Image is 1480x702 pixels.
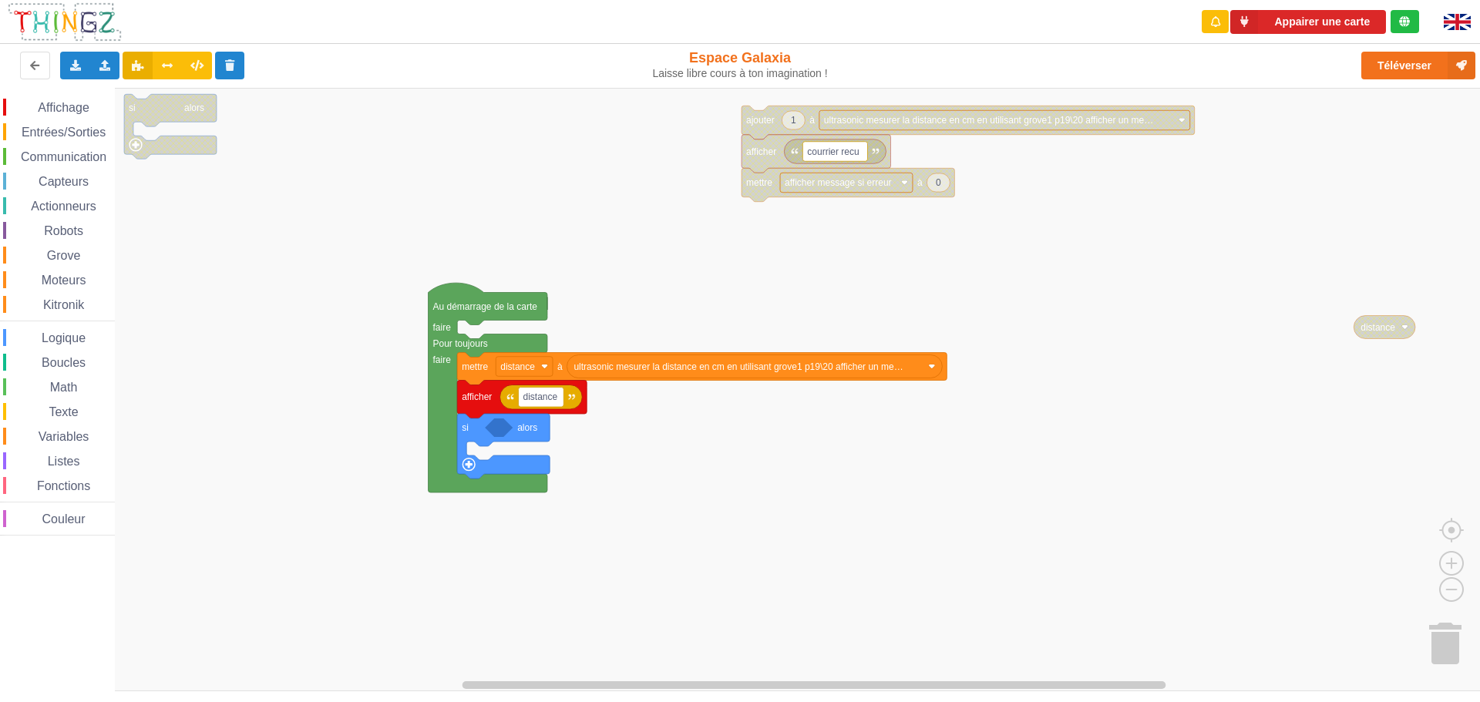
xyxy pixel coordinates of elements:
text: courrier recu [807,146,859,156]
text: ultrasonic mesurer la distance en cm en utilisant grove1 p19\20 afficher un me… [824,115,1153,126]
span: Texte [46,405,80,418]
span: Grove [45,249,83,262]
span: Math [48,381,80,394]
div: Espace Galaxia [611,49,869,80]
span: Logique [39,331,88,344]
button: Téléverser [1361,52,1475,79]
text: afficher [746,146,776,156]
text: à [917,177,923,188]
button: Appairer une carte [1230,10,1386,34]
span: Actionneurs [29,200,99,213]
text: faire [433,354,452,364]
img: gb.png [1444,14,1471,30]
span: Communication [18,150,109,163]
text: mettre [462,361,488,371]
text: si [462,422,469,433]
span: Kitronik [41,298,86,311]
span: Fonctions [35,479,92,492]
span: Robots [42,224,86,237]
text: à [809,115,815,126]
text: distance [523,391,558,402]
span: Boucles [39,356,88,369]
span: Couleur [40,512,88,526]
text: afficher message si erreur [785,177,892,188]
text: afficher [462,391,492,402]
text: si [129,102,136,113]
text: alors [184,102,204,113]
span: Entrées/Sorties [19,126,108,139]
text: Au démarrage de la carte [433,301,538,311]
text: Pour toujours [433,338,488,348]
span: Affichage [35,101,91,114]
text: alors [517,422,537,433]
div: Tu es connecté au serveur de création de Thingz [1391,10,1419,33]
span: Variables [36,430,92,443]
text: 1 [791,115,796,126]
text: à [557,361,563,371]
text: distance [500,361,535,371]
text: ultrasonic mesurer la distance en cm en utilisant grove1 p19\20 afficher un me… [573,361,903,371]
text: distance [1361,321,1395,332]
text: ajouter [746,115,775,126]
text: 0 [936,177,941,188]
text: mettre [746,177,772,188]
text: faire [433,321,452,332]
span: Listes [45,455,82,468]
span: Moteurs [39,274,89,287]
img: thingz_logo.png [7,2,123,42]
span: Capteurs [36,175,91,188]
div: Laisse libre cours à ton imagination ! [611,67,869,80]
